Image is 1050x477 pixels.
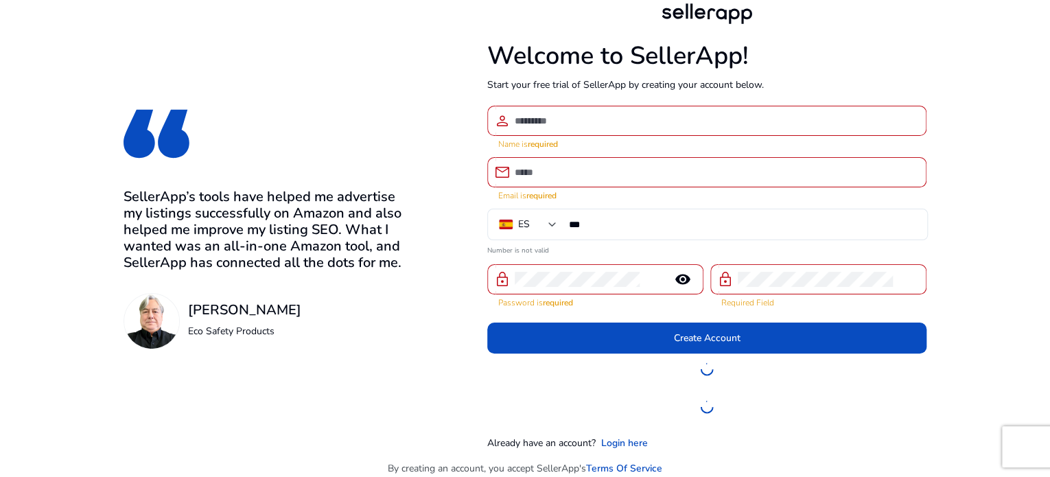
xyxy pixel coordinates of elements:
mat-error: Number is not valid [487,242,926,256]
span: email [494,164,511,181]
div: ES [518,217,530,232]
span: lock [494,271,511,288]
mat-error: Password is [498,294,692,309]
mat-error: Name is [498,136,915,150]
strong: required [528,139,558,150]
h1: Welcome to SellerApp! [487,41,926,71]
mat-icon: remove_red_eye [666,271,699,288]
h3: [PERSON_NAME] [188,302,301,318]
p: Eco Safety Products [188,324,301,338]
p: Start your free trial of SellerApp by creating your account below. [487,78,926,92]
strong: required [543,297,573,308]
p: Already have an account? [487,436,596,450]
h3: SellerApp’s tools have helped me advertise my listings successfully on Amazon and also helped me ... [124,189,417,271]
a: Login here [601,436,648,450]
span: Create Account [673,331,740,345]
mat-error: Email is [498,187,915,202]
strong: required [526,190,557,201]
a: Terms Of Service [586,461,662,476]
span: person [494,113,511,129]
button: Create Account [487,323,926,353]
span: lock [717,271,734,288]
mat-error: Required Field [721,294,915,309]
